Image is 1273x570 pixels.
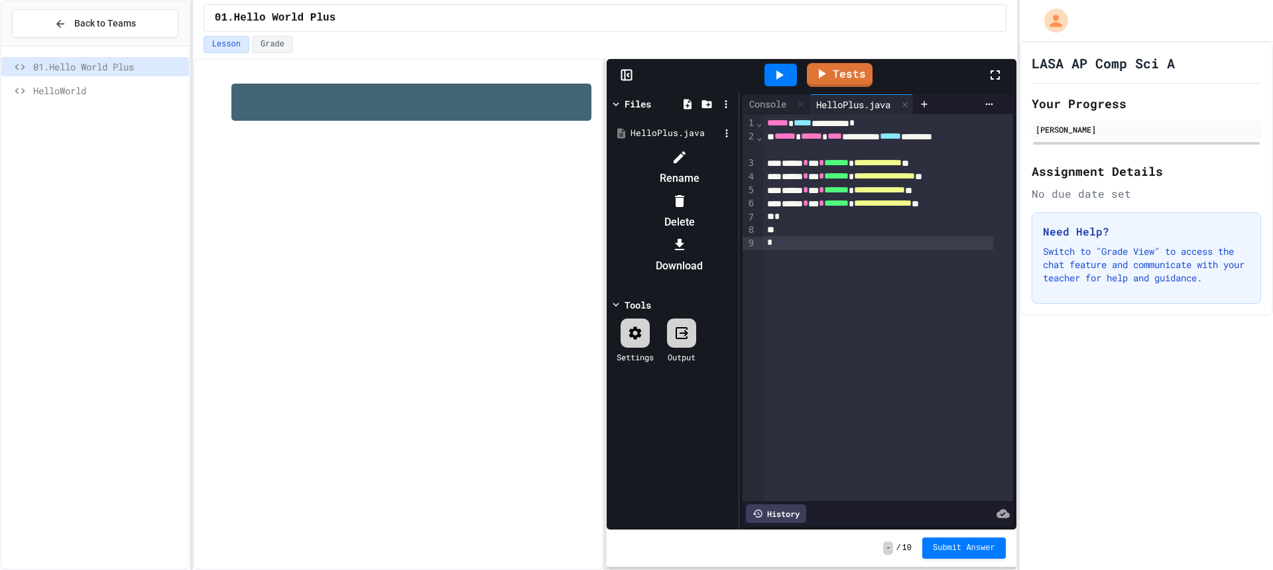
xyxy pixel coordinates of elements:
[33,60,184,74] span: 01.Hello World Plus
[756,117,762,128] span: Fold line
[1032,162,1261,180] h2: Assignment Details
[204,36,249,53] button: Lesson
[810,98,897,111] div: HelloPlus.java
[743,97,793,111] div: Console
[743,94,810,114] div: Console
[617,351,654,363] div: Settings
[933,543,995,553] span: Submit Answer
[743,157,756,170] div: 3
[743,184,756,197] div: 5
[743,224,756,237] div: 8
[623,190,735,233] li: Delete
[631,127,719,140] div: HelloPlus.java
[1036,123,1257,135] div: [PERSON_NAME]
[1030,5,1071,36] div: My Account
[1032,94,1261,113] h2: Your Progress
[625,298,651,312] div: Tools
[743,237,756,250] div: 9
[883,541,893,555] span: -
[1032,186,1261,202] div: No due date set
[252,36,293,53] button: Grade
[902,543,912,553] span: 10
[33,84,184,98] span: HelloWorld
[668,351,696,363] div: Output
[896,543,900,553] span: /
[74,17,136,31] span: Back to Teams
[1043,224,1250,240] h3: Need Help?
[1043,245,1250,285] p: Switch to "Grade View" to access the chat feature and communicate with your teacher for help and ...
[12,9,178,38] button: Back to Teams
[743,171,756,184] div: 4
[1032,54,1175,72] h1: LASA AP Comp Sci A
[756,131,762,142] span: Fold line
[743,130,756,157] div: 2
[743,117,756,130] div: 1
[743,197,756,210] div: 6
[743,211,756,224] div: 7
[625,97,651,111] div: Files
[810,94,914,114] div: HelloPlus.java
[215,10,335,26] span: 01.Hello World Plus
[922,537,1006,559] button: Submit Answer
[623,147,735,189] li: Rename
[746,504,806,523] div: History
[807,63,873,87] a: Tests
[623,234,735,277] li: Download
